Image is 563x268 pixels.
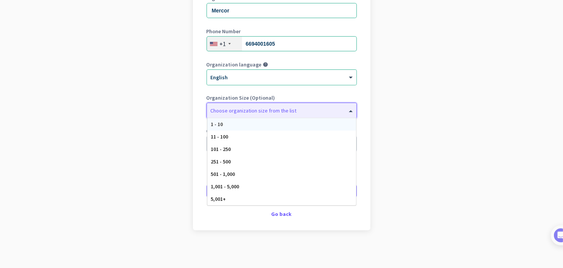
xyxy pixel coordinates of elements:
[207,36,357,51] input: 201-555-0123
[211,158,231,165] span: 251 - 500
[207,211,357,217] div: Go back
[207,95,357,100] label: Organization Size (Optional)
[211,121,223,128] span: 1 - 10
[207,62,262,67] label: Organization language
[220,40,226,48] div: +1
[263,62,268,67] i: help
[211,133,228,140] span: 11 - 100
[207,128,357,134] label: Organization Time Zone
[207,184,357,198] button: Create Organization
[207,3,357,18] input: What is the name of your organization?
[207,118,356,205] div: Options List
[211,146,231,152] span: 101 - 250
[211,183,239,190] span: 1,001 - 5,000
[207,29,357,34] label: Phone Number
[211,171,235,177] span: 501 - 1,000
[211,196,226,202] span: 5,001+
